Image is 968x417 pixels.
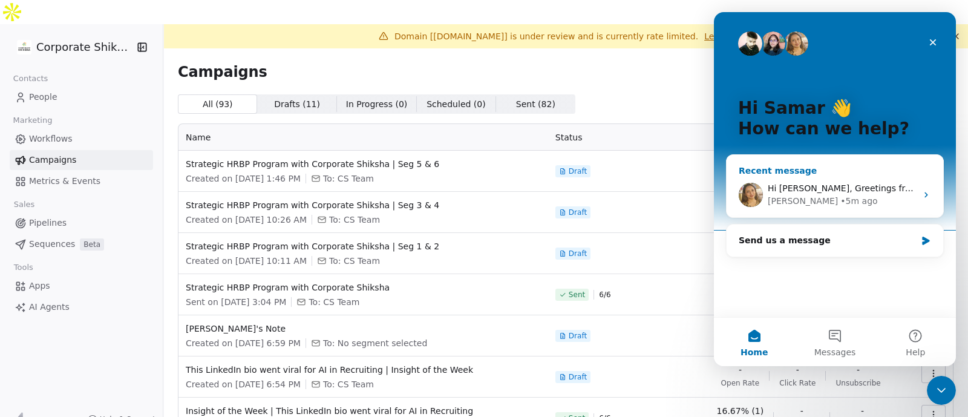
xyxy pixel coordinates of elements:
span: Sent on [DATE] 3:04 PM [186,296,286,308]
span: To: No segment selected [323,337,427,349]
span: Draft [569,249,587,258]
span: Created on [DATE] 6:54 PM [186,378,301,390]
span: Pipelines [29,217,67,229]
span: 6 / 6 [599,290,610,300]
span: [PERSON_NAME]'s Note [186,323,541,335]
span: Created on [DATE] 6:59 PM [186,337,301,349]
a: Learn more [704,30,753,42]
span: Draft [569,166,587,176]
span: Click Rate [779,378,816,388]
span: Messages [100,336,142,344]
span: Marketing [8,111,57,130]
span: Draft [569,331,587,341]
span: Beta [80,238,104,251]
span: In Progress ( 0 ) [346,98,408,111]
span: - [739,364,742,376]
span: Created on [DATE] 1:46 PM [186,172,301,185]
a: AI Agents [10,297,153,317]
span: To: CS Team [329,255,380,267]
span: Strategic HRBP Program with Corporate Shiksha | Seg 1 & 2 [186,240,541,252]
span: Campaigns [178,63,267,80]
span: Hi [PERSON_NAME], Greetings from Swipe One and thank you for reaching out! I am checking this for... [54,171,594,181]
span: Open Rate [721,378,760,388]
span: People [29,91,57,103]
th: Analytics [699,124,903,151]
span: Draft [569,208,587,217]
span: To: CS Team [329,214,380,226]
a: Campaigns [10,150,153,170]
img: CorporateShiksha.png [17,40,31,54]
span: Strategic HRBP Program with Corporate Shiksha [186,281,541,294]
iframe: Intercom live chat [927,376,956,405]
span: 16.67% (1) [717,405,764,417]
span: Sequences [29,238,75,251]
span: - [861,405,864,417]
span: Home [27,336,54,344]
div: Send us a message [12,212,230,245]
span: Sales [8,195,40,214]
button: Corporate Shiksha [15,37,129,57]
span: Sent [569,290,585,300]
span: Strategic HRBP Program with Corporate Shiksha | Seg 5 & 6 [186,158,541,170]
div: Close [208,19,230,41]
iframe: Intercom live chat [714,12,956,366]
span: To: CS Team [309,296,359,308]
span: Campaigns [29,154,76,166]
a: Apps [10,276,153,296]
a: Pipelines [10,213,153,233]
span: To: CS Team [323,172,374,185]
span: - [796,364,799,376]
button: Help [162,306,242,354]
span: Strategic HRBP Program with Corporate Shiksha | Seg 3 & 4 [186,199,541,211]
span: Drafts ( 11 ) [274,98,320,111]
span: Scheduled ( 0 ) [427,98,486,111]
div: [PERSON_NAME] [54,183,124,195]
span: Metrics & Events [29,175,100,188]
th: Status [548,124,699,151]
th: Name [178,124,548,151]
span: - [857,364,860,376]
a: Metrics & Events [10,171,153,191]
span: Created on [DATE] 10:11 AM [186,255,307,267]
span: Help [192,336,211,344]
button: Messages [80,306,161,354]
span: Draft [569,372,587,382]
div: • 5m ago [126,183,163,195]
a: SequencesBeta [10,234,153,254]
span: Corporate Shiksha [36,39,133,55]
a: People [10,87,153,107]
span: Unsubscribe [836,378,880,388]
span: This LinkedIn bio went viral for AI in Recruiting | Insight of the Week [186,364,541,376]
span: To: CS Team [323,378,374,390]
span: Workflows [29,133,73,145]
span: - [800,405,803,417]
span: Contacts [8,70,53,88]
span: Tools [8,258,38,277]
span: Created on [DATE] 10:26 AM [186,214,307,226]
div: Send us a message [25,222,202,235]
a: Workflows [10,129,153,149]
span: Sent ( 82 ) [516,98,555,111]
span: Insight of the Week | This LinkedIn bio went viral for AI in Recruiting [186,405,541,417]
span: AI Agents [29,301,70,314]
span: Apps [29,280,50,292]
span: Domain [[DOMAIN_NAME]] is under review and is currently rate limited. [394,31,698,41]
